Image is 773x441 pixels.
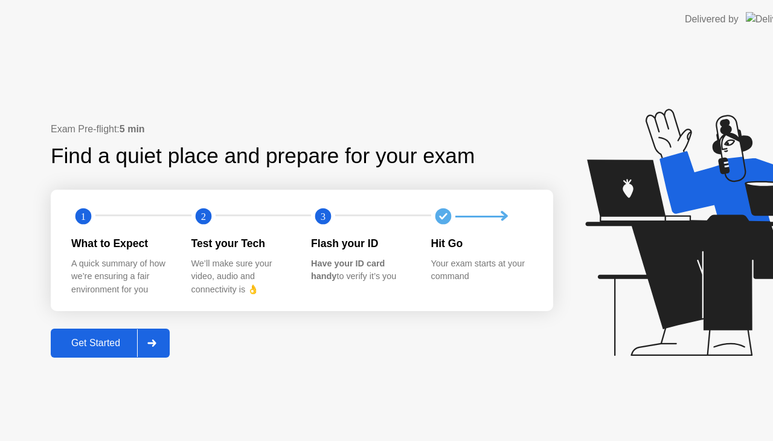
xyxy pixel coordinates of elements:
[120,124,145,134] b: 5 min
[431,257,532,283] div: Your exam starts at your command
[200,211,205,222] text: 2
[71,257,172,297] div: A quick summary of how we’re ensuring a fair environment for you
[321,211,326,222] text: 3
[431,236,532,251] div: Hit Go
[54,338,137,349] div: Get Started
[71,236,172,251] div: What to Expect
[81,211,86,222] text: 1
[191,236,292,251] div: Test your Tech
[685,12,739,27] div: Delivered by
[51,122,553,137] div: Exam Pre-flight:
[311,259,385,282] b: Have your ID card handy
[51,140,476,172] div: Find a quiet place and prepare for your exam
[51,329,170,358] button: Get Started
[311,236,412,251] div: Flash your ID
[191,257,292,297] div: We’ll make sure your video, audio and connectivity is 👌
[311,257,412,283] div: to verify it’s you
